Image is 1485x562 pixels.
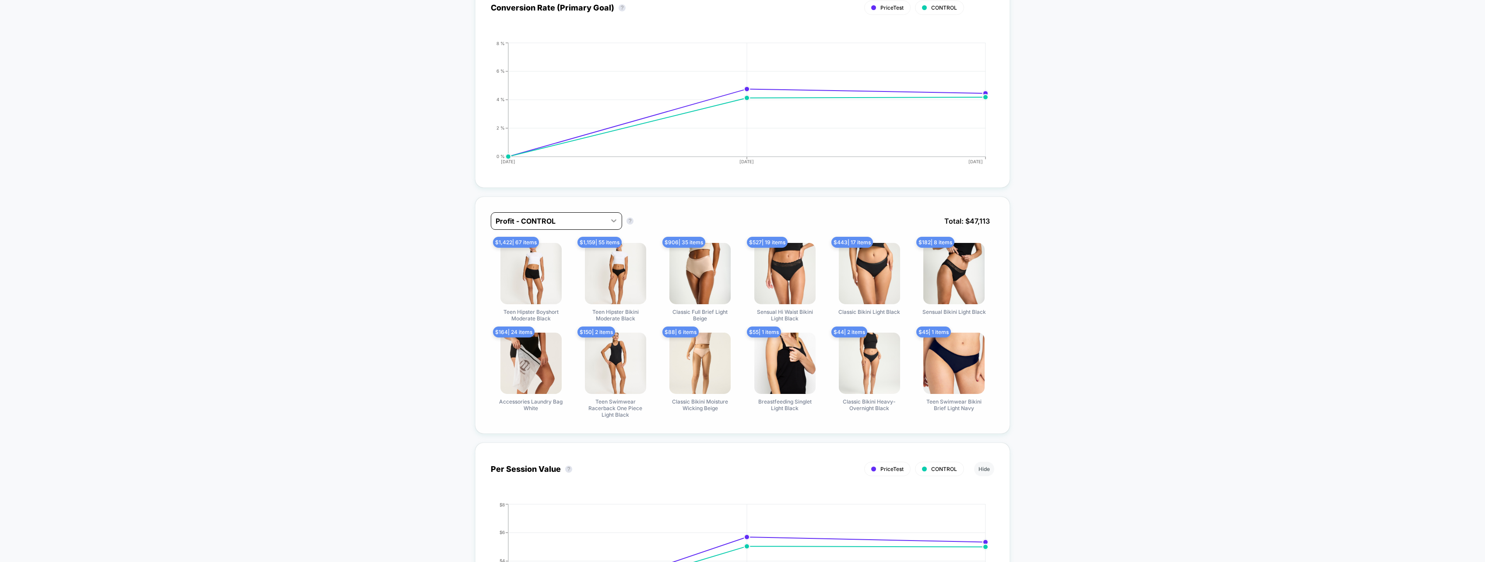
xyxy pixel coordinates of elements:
tspan: 8 % [496,40,505,46]
span: Teen Hipster Boyshort Moderate Black [498,309,564,322]
img: Breastfeeding Singlet Light Black [754,333,816,394]
span: CONTROL [931,4,957,11]
img: Teen Hipster Bikini Moderate Black [585,243,646,304]
span: $ 45 | 1 items [916,327,951,337]
tspan: $8 [500,502,505,507]
span: Classic Bikini Light Black [838,309,900,315]
span: $ 1,422 | 67 items [493,237,539,248]
span: PriceTest [880,466,904,472]
img: Teen Hipster Boyshort Moderate Black [500,243,562,304]
tspan: 2 % [496,125,505,130]
tspan: 0 % [496,154,505,159]
span: $ 182 | 8 items [916,237,954,248]
tspan: 6 % [496,68,505,74]
span: Teen Swimwear Bikini Brief Light Navy [921,398,987,411]
span: $ 88 | 6 items [662,327,699,337]
span: $ 906 | 35 items [662,237,705,248]
span: $ 55 | 1 items [747,327,781,337]
span: Teen Swimwear Racerback One Piece Light Black [583,398,648,418]
span: Classic Bikini Heavy-Overnight Black [837,398,902,411]
span: Sensual Hi Waist Bikini Light Black [752,309,818,322]
tspan: $6 [500,530,505,535]
tspan: [DATE] [740,159,754,164]
tspan: 4 % [496,97,505,102]
img: Sensual Hi Waist Bikini Light Black [754,243,816,304]
img: Sensual Bikini Light Black [923,243,985,304]
button: ? [626,218,633,225]
img: Classic Bikini Heavy-Overnight Black [839,333,900,394]
span: $ 150 | 2 items [577,327,615,337]
img: Accessories Laundry Bag White [500,333,562,394]
img: Classic Full Brief Light Beige [669,243,731,304]
span: $ 1,159 | 55 items [577,237,622,248]
span: Classic Bikini Moisture Wicking Beige [667,398,733,411]
span: $ 44 | 2 items [831,327,867,337]
div: CONVERSION_RATE [482,41,985,172]
span: Total: $ 47,113 [940,212,994,230]
img: Teen Swimwear Racerback One Piece Light Black [585,333,646,394]
span: Breastfeeding Singlet Light Black [752,398,818,411]
img: Classic Bikini Moisture Wicking Beige [669,333,731,394]
span: Accessories Laundry Bag White [498,398,564,411]
tspan: [DATE] [968,159,983,164]
button: ? [565,466,572,473]
tspan: [DATE] [501,159,515,164]
img: Teen Swimwear Bikini Brief Light Navy [923,333,985,394]
button: ? [619,4,626,11]
span: $ 527 | 19 items [747,237,788,248]
span: $ 443 | 17 items [831,237,873,248]
span: Teen Hipster Bikini Moderate Black [583,309,648,322]
button: Hide [974,462,994,476]
span: PriceTest [880,4,904,11]
img: Classic Bikini Light Black [839,243,900,304]
span: Classic Full Brief Light Beige [667,309,733,322]
span: $ 164 | 24 items [493,327,535,337]
span: CONTROL [931,466,957,472]
span: Sensual Bikini Light Black [922,309,986,315]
